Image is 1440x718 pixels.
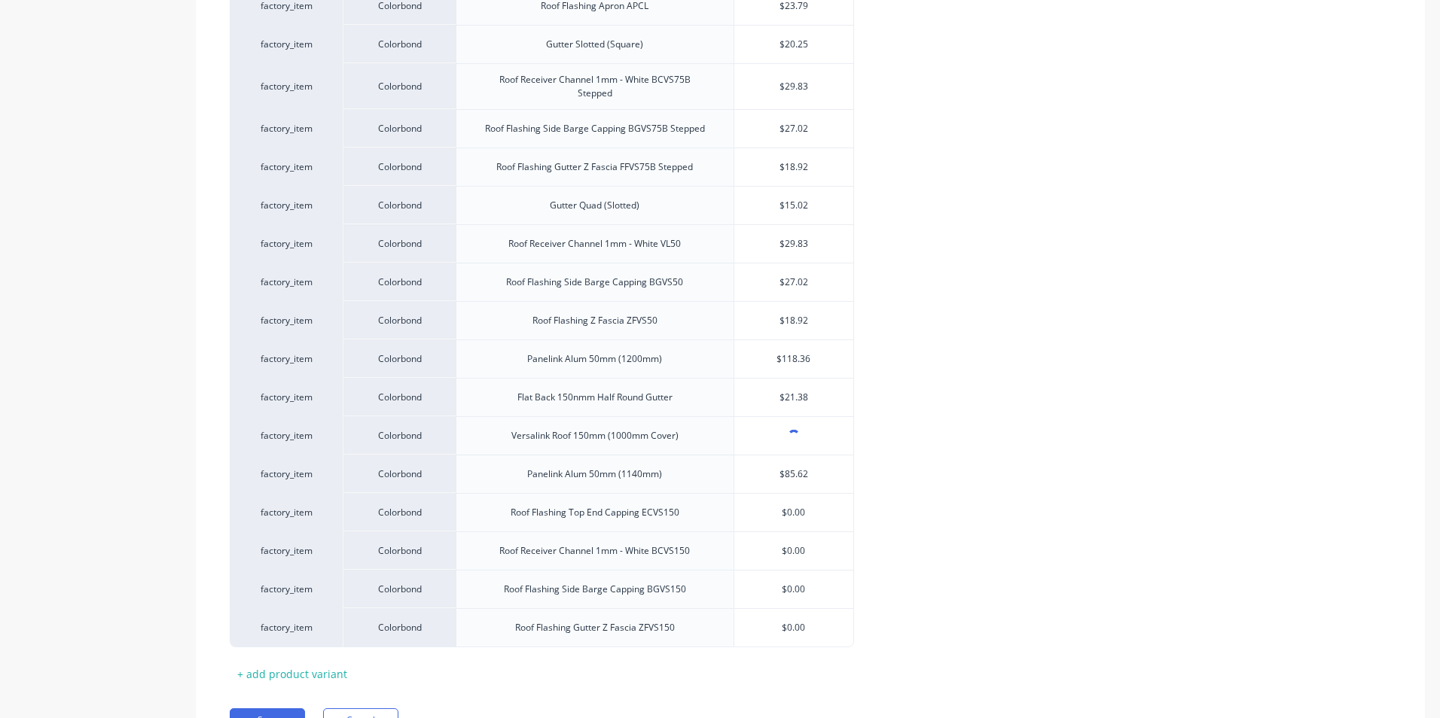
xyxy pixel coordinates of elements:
div: factory_itemColorbondRoof Flashing Side Barge Capping BGVS75B Stepped$27.02 [230,109,854,148]
div: factory_item [245,391,328,404]
div: factory_item [245,583,328,596]
div: $18.92 [734,302,854,339]
div: Panelink Alum 50mm (1140mm) [515,464,674,484]
div: $0.00 [734,570,854,608]
div: $20.25 [734,26,854,63]
div: factory_itemColorbondGutter Quad (Slotted)$15.02 [230,186,854,224]
div: Colorbond [343,263,456,301]
div: factory_item [245,314,328,327]
div: factory_itemColorbondRoof Flashing Top End Capping ECVS150$0.00 [230,493,854,531]
div: Colorbond [343,25,456,63]
div: $21.38 [734,379,854,416]
div: Flat Back 150nmm Half Round Gutter [505,388,685,407]
div: $118.36 [734,340,854,378]
div: factory_item [245,429,328,443]
div: factory_item [245,80,328,93]
div: $27.02 [734,110,854,148]
div: factory_itemColorbondRoof Receiver Channel 1mm - White BCVS75B Stepped$29.83 [230,63,854,109]
div: factory_item [245,275,328,289]
div: Colorbond [343,493,456,531]
div: Roof Flashing Side Barge Capping BGVS75B Stepped [473,119,717,138]
div: factory_itemColorbondRoof Flashing Z Fascia ZFVS50$18.92 [230,301,854,339]
div: factory_itemColorbondRoof Flashing Side Barge Capping BGVS150$0.00 [230,570,854,608]
div: $0.00 [734,494,854,531]
div: Colorbond [343,109,456,148]
div: Colorbond [343,301,456,339]
div: factory_itemColorbondPanelink Alum 50mm (1200mm)$118.36 [230,339,854,378]
div: $15.02 [734,187,854,224]
div: Colorbond [343,186,456,224]
div: factory_itemColorbondRoof Receiver Channel 1mm - White BCVS150$0.00 [230,531,854,570]
div: Roof Flashing Z Fascia ZFVS50 [520,311,670,330]
div: factory_itemColorbondRoof Flashing Gutter Z Fascia ZFVS150$0.00 [230,608,854,647]
div: factory_itemColorbondPanelink Alum 50mm (1140mm)$85.62 [230,455,854,493]
div: $29.83 [734,225,854,263]
div: factory_item [245,467,328,481]
div: Colorbond [343,416,456,455]
div: factory_item [245,621,328,634]
div: factory_item [245,160,328,174]
div: Colorbond [343,570,456,608]
div: Versalink Roof 150mm (1000mm Cover) [499,426,691,446]
div: Colorbond [343,148,456,186]
div: Colorbond [343,224,456,263]
div: Gutter Slotted (Square) [534,35,655,54]
div: Roof Receiver Channel 1mm - White BCVS150 [487,541,702,561]
div: Gutter Quad (Slotted) [538,196,651,215]
div: Roof Flashing Side Barge Capping BGVS50 [494,272,695,292]
div: Roof Receiver Channel 1mm - White VL50 [496,234,693,254]
div: factory_item [245,237,328,251]
div: factory_itemColorbondFlat Back 150nmm Half Round Gutter$21.38 [230,378,854,416]
div: Roof Flashing Gutter Z Fascia ZFVS150 [503,618,687,637]
div: Colorbond [343,63,456,109]
div: $27.02 [734,263,854,301]
div: factory_itemColorbondVersalink Roof 150mm (1000mm Cover) [230,416,854,455]
div: Roof Flashing Gutter Z Fascia FFVS75B Stepped [484,157,705,177]
div: Colorbond [343,378,456,416]
div: factory_item [245,199,328,212]
div: Colorbond [343,608,456,647]
div: $85.62 [734,455,854,493]
div: $29.83 [734,68,854,105]
div: Colorbond [343,455,456,493]
div: Roof Flashing Top End Capping ECVS150 [499,503,691,522]
div: factory_item [245,506,328,519]
div: $0.00 [734,532,854,570]
div: + add product variant [230,662,355,686]
div: factory_item [245,544,328,558]
div: Roof Receiver Channel 1mm - White BCVS75B Stepped [471,70,719,103]
div: Roof Flashing Side Barge Capping BGVS150 [492,580,698,599]
div: factory_itemColorbondRoof Flashing Side Barge Capping BGVS50$27.02 [230,263,854,301]
div: $0.00 [734,609,854,647]
div: factory_itemColorbondRoof Receiver Channel 1mm - White VL50$29.83 [230,224,854,263]
div: Colorbond [343,339,456,378]
div: factory_itemColorbondGutter Slotted (Square)$20.25 [230,25,854,63]
div: $18.92 [734,148,854,186]
div: Panelink Alum 50mm (1200mm) [515,349,674,369]
div: factory_item [245,122,328,135]
div: Colorbond [343,531,456,570]
div: factory_item [245,352,328,366]
div: factory_item [245,38,328,51]
div: factory_itemColorbondRoof Flashing Gutter Z Fascia FFVS75B Stepped$18.92 [230,148,854,186]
